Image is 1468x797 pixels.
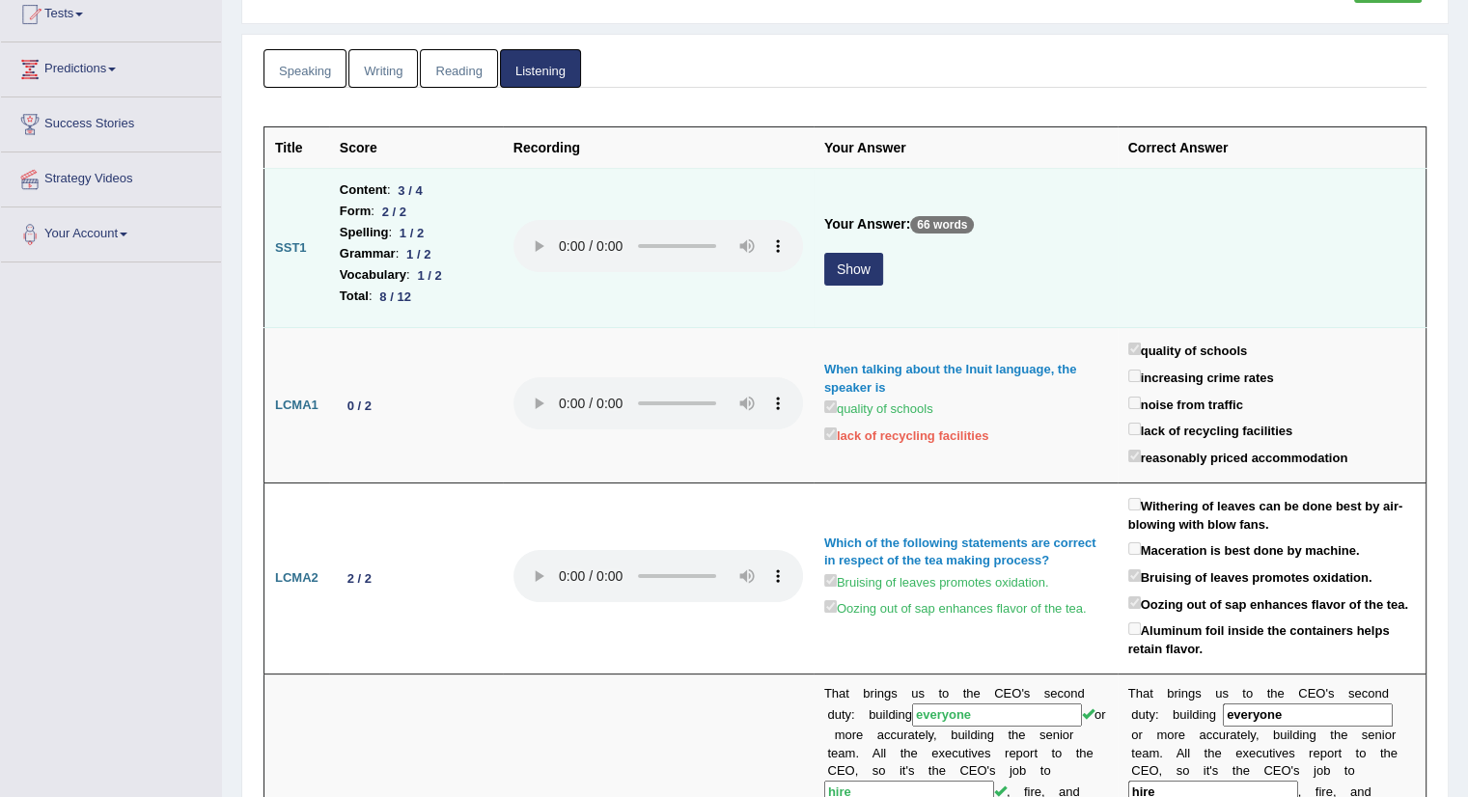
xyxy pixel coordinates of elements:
[1128,618,1415,658] label: Aluminum foil inside the containers helps retain flavor.
[1128,565,1372,588] label: Bruising of leaves promotes oxidation.
[1128,370,1141,382] input: increasing crime rates
[1230,728,1236,742] b: a
[1131,707,1138,722] b: d
[1316,686,1325,701] b: O
[1362,728,1369,742] b: s
[910,216,974,234] p: 66 words
[824,216,910,232] b: Your Answer:
[1,97,221,146] a: Success Stories
[1174,686,1177,701] b: r
[1385,728,1392,742] b: o
[1313,746,1319,760] b: e
[1118,127,1426,169] th: Correct Answer
[824,424,989,446] label: lack of recycling facilities
[1136,686,1143,701] b: h
[1199,728,1205,742] b: a
[1272,746,1275,760] b: i
[1149,746,1159,760] b: m
[1275,746,1282,760] b: v
[1256,728,1260,742] b: ,
[1178,686,1181,701] b: i
[1314,763,1316,778] b: j
[1128,339,1248,361] label: quality of schools
[1368,728,1374,742] b: e
[1270,686,1277,701] b: h
[1181,686,1188,701] b: n
[1226,728,1230,742] b: r
[1149,707,1155,722] b: y
[1261,746,1268,760] b: u
[1177,746,1185,760] b: A
[1141,763,1149,778] b: E
[1149,763,1158,778] b: O
[1128,569,1141,582] input: Bruising of leaves promotes oxidation.
[1240,728,1247,742] b: e
[1282,746,1288,760] b: e
[1128,419,1293,441] label: lack of recycling facilities
[1236,728,1240,742] b: t
[1128,542,1141,555] input: Maceration is best done by machine.
[1192,707,1199,722] b: d
[1341,728,1347,742] b: e
[1219,728,1226,742] b: u
[824,570,1049,592] label: Bruising of leaves promotes oxidation.
[1188,686,1195,701] b: g
[1189,707,1192,722] b: l
[1176,763,1182,778] b: s
[1327,746,1334,760] b: o
[1289,728,1292,742] b: l
[1131,728,1138,742] b: o
[1167,728,1174,742] b: o
[1334,728,1341,742] b: h
[340,568,379,589] div: 2 / 2
[1158,763,1162,778] b: ,
[1320,746,1327,760] b: p
[392,223,431,243] div: 1 / 2
[1383,746,1390,760] b: h
[1149,686,1153,701] b: t
[264,127,329,169] th: Title
[1287,728,1289,742] b: i
[1269,746,1273,760] b: t
[1128,498,1141,510] input: Withering of leaves can be done best by air-blowing with blow fans.
[1374,686,1381,701] b: n
[1178,728,1185,742] b: e
[1290,763,1292,778] b: '
[824,253,883,286] button: Show
[1235,746,1242,760] b: e
[1307,686,1316,701] b: E
[410,265,450,286] div: 1 / 2
[1334,746,1338,760] b: r
[1256,746,1262,760] b: c
[1328,686,1335,701] b: s
[1199,707,1202,722] b: i
[1243,763,1250,778] b: e
[329,127,503,169] th: Score
[1242,686,1246,701] b: t
[1202,707,1208,722] b: n
[1131,763,1140,778] b: C
[1204,746,1207,760] b: t
[340,396,379,416] div: 0 / 2
[824,397,933,419] label: quality of schools
[1263,763,1272,778] b: C
[824,600,837,613] input: Oozing out of sap enhances flavor of the tea.
[1,152,221,201] a: Strategy Videos
[1293,763,1300,778] b: s
[1212,728,1219,742] b: c
[1128,366,1274,388] label: increasing crime rates
[275,240,307,255] b: SST1
[1212,763,1219,778] b: s
[1267,686,1271,701] b: t
[340,179,492,201] li: :
[275,570,319,585] b: LCMA2
[1338,746,1342,760] b: t
[1128,393,1243,415] label: noise from traffic
[1184,746,1187,760] b: l
[340,286,492,307] li: :
[1128,686,1136,701] b: T
[1381,686,1388,701] b: d
[1174,728,1177,742] b: r
[340,179,387,201] b: Content
[1374,728,1381,742] b: n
